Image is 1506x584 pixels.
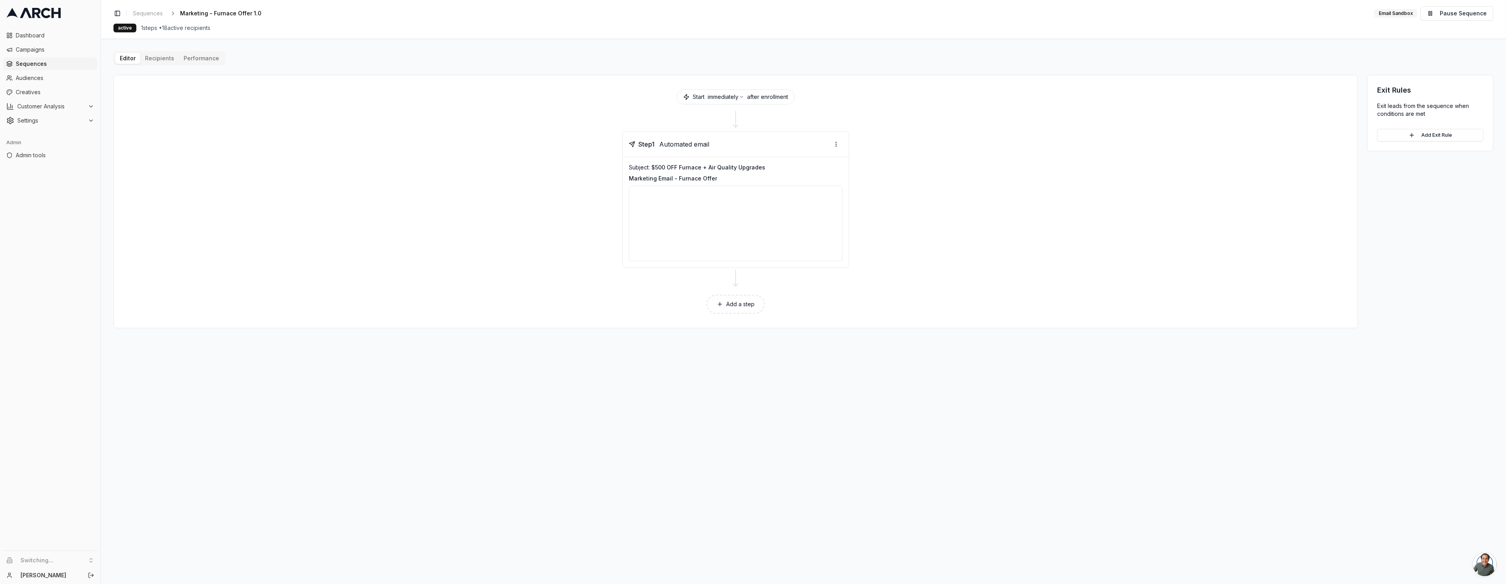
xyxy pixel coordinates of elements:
a: Sequences [130,8,166,19]
button: Recipients [140,53,179,64]
a: Dashboard [3,29,97,42]
span: Sequences [16,60,94,68]
div: Email Sandbox [1374,9,1417,18]
button: Log out [86,570,97,581]
span: Marketing - Furnace Offer 1.0 [180,9,261,17]
a: Creatives [3,86,97,99]
span: Sequences [133,9,163,17]
a: Admin tools [3,149,97,162]
a: [PERSON_NAME] [20,571,79,579]
div: active [113,24,136,32]
div: Start after enrollment [677,89,795,104]
span: Customer Analysis [17,102,85,110]
nav: breadcrumb [130,8,274,19]
div: Admin [3,136,97,149]
button: Settings [3,114,97,127]
p: Exit leads from the sequence when conditions are met [1377,102,1484,118]
p: Marketing Email - Furnace Offer [629,175,842,182]
button: Add a step [707,295,765,314]
button: immediately [708,93,744,101]
button: Editor [115,53,140,64]
a: Audiences [3,72,97,84]
span: Subject: [629,164,650,171]
span: Audiences [16,74,94,82]
span: Settings [17,117,85,125]
span: Creatives [16,88,94,96]
a: Campaigns [3,43,97,56]
span: Dashboard [16,32,94,39]
span: 1 steps • 18 active recipients [141,24,210,32]
span: Automated email [659,139,709,149]
button: Customer Analysis [3,100,97,113]
button: Add Exit Rule [1377,129,1484,141]
button: Pause Sequence [1420,6,1493,20]
span: Step 1 [638,139,654,149]
span: Campaigns [16,46,94,54]
button: Performance [179,53,224,64]
span: $500 OFF Furnace + Air Quality Upgrades [651,164,765,171]
a: Sequences [3,58,97,70]
div: Open chat [1473,552,1497,576]
span: Admin tools [16,151,94,159]
h3: Exit Rules [1377,85,1484,96]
